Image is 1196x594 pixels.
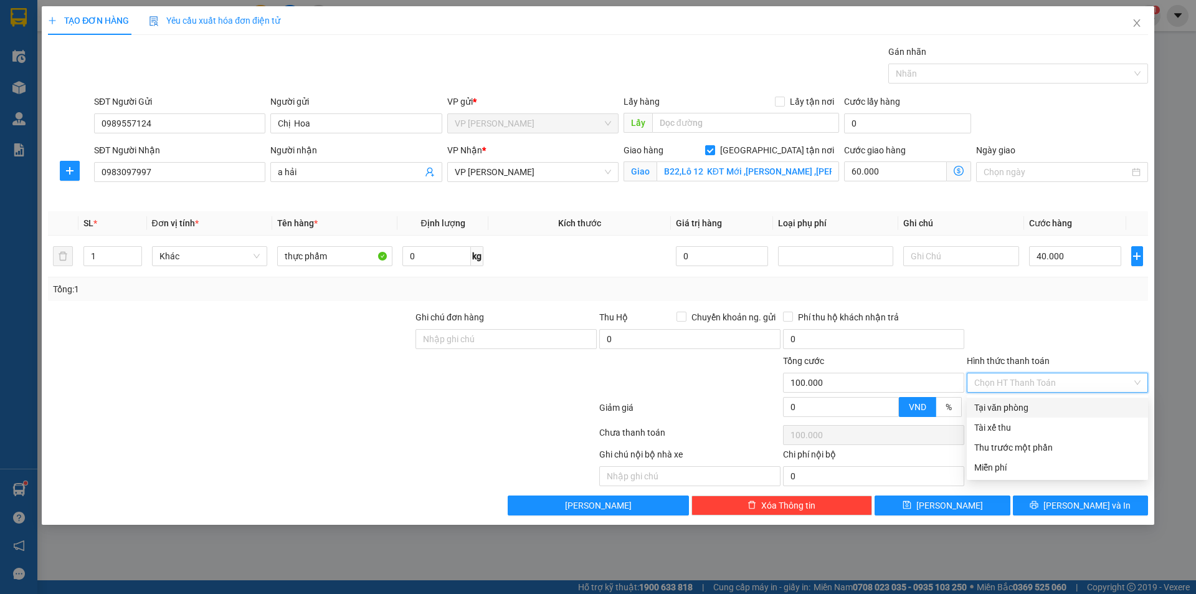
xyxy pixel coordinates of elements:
[761,499,815,512] span: Xóa Thông tin
[159,247,260,266] span: Khác
[916,499,983,512] span: [PERSON_NAME]
[888,47,926,57] label: Gán nhãn
[270,95,442,108] div: Người gửi
[83,218,93,228] span: SL
[599,312,628,322] span: Thu Hộ
[976,145,1015,155] label: Ngày giao
[974,401,1141,414] div: Tại văn phòng
[415,329,597,349] input: Ghi chú đơn hàng
[974,421,1141,434] div: Tài xế thu
[1119,6,1154,41] button: Close
[974,441,1141,454] div: Thu trước một phần
[149,16,159,26] img: icon
[1013,496,1148,515] button: printer[PERSON_NAME] và In
[686,310,781,324] span: Chuyển khoản ng. gửi
[60,166,79,176] span: plus
[903,246,1018,266] input: Ghi Chú
[420,218,465,228] span: Định lượng
[1132,251,1142,261] span: plus
[954,166,964,176] span: dollar-circle
[1029,218,1072,228] span: Cước hàng
[844,145,906,155] label: Cước giao hàng
[624,145,663,155] span: Giao hàng
[447,145,482,155] span: VP Nhận
[793,310,904,324] span: Phí thu hộ khách nhận trả
[652,113,839,133] input: Dọc đường
[624,161,657,181] span: Giao
[657,161,839,181] input: Giao tận nơi
[747,501,756,510] span: delete
[624,97,660,107] span: Lấy hàng
[715,143,839,157] span: [GEOGRAPHIC_DATA] tận nơi
[599,448,781,466] div: Ghi chú nội bộ nhà xe
[53,282,462,296] div: Tổng: 1
[903,501,911,510] span: save
[53,246,73,266] button: delete
[967,356,1050,366] label: Hình thức thanh toán
[946,402,952,412] span: %
[773,211,898,236] th: Loại phụ phí
[974,461,1141,474] div: Miễn phí
[60,161,80,181] button: plus
[152,218,199,228] span: Đơn vị tính
[598,401,782,423] div: Giảm giá
[48,16,129,26] span: TẠO ĐƠN HÀNG
[783,448,964,466] div: Chi phí nội bộ
[508,496,689,515] button: [PERSON_NAME]
[415,312,484,322] label: Ghi chú đơn hàng
[599,466,781,486] input: Nhập ghi chú
[455,114,611,133] span: VP Nghi Xuân
[455,163,611,181] span: VP NGỌC HỒI
[48,16,57,25] span: plus
[1131,246,1143,266] button: plus
[94,143,265,157] div: SĐT Người Nhận
[149,16,280,26] span: Yêu cầu xuất hóa đơn điện tử
[875,496,1010,515] button: save[PERSON_NAME]
[909,402,926,412] span: VND
[844,161,947,181] input: Cước giao hàng
[1043,499,1131,512] span: [PERSON_NAME] và In
[844,113,971,133] input: Cước lấy hàng
[785,95,839,108] span: Lấy tận nơi
[277,218,318,228] span: Tên hàng
[277,246,392,266] input: VD: Bàn, Ghế
[624,113,652,133] span: Lấy
[1030,501,1038,510] span: printer
[558,218,601,228] span: Kích thước
[425,167,435,177] span: user-add
[691,496,873,515] button: deleteXóa Thông tin
[676,246,769,266] input: 0
[471,246,483,266] span: kg
[984,165,1129,179] input: Ngày giao
[898,211,1023,236] th: Ghi chú
[598,426,782,448] div: Chưa thanh toán
[676,218,722,228] span: Giá trị hàng
[844,97,900,107] label: Cước lấy hàng
[1132,18,1142,28] span: close
[94,95,265,108] div: SĐT Người Gửi
[783,356,824,366] span: Tổng cước
[447,95,619,108] div: VP gửi
[270,143,442,157] div: Người nhận
[565,499,632,512] span: [PERSON_NAME]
